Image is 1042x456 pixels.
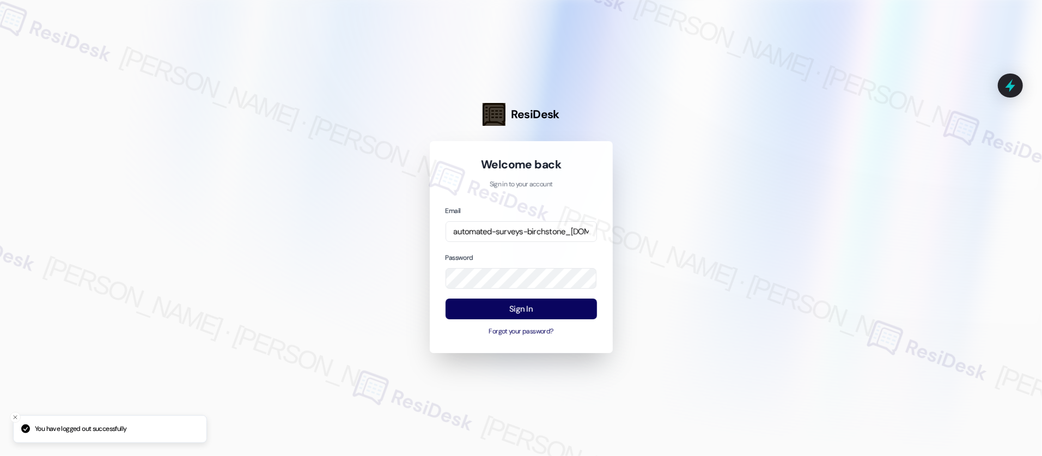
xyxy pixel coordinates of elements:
[446,299,597,320] button: Sign In
[511,107,559,122] span: ResiDesk
[446,157,597,172] h1: Welcome back
[483,103,505,126] img: ResiDesk Logo
[446,327,597,337] button: Forgot your password?
[446,206,461,215] label: Email
[446,253,473,262] label: Password
[10,412,21,423] button: Close toast
[35,424,126,434] p: You have logged out successfully
[446,221,597,242] input: name@example.com
[446,180,597,190] p: Sign in to your account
